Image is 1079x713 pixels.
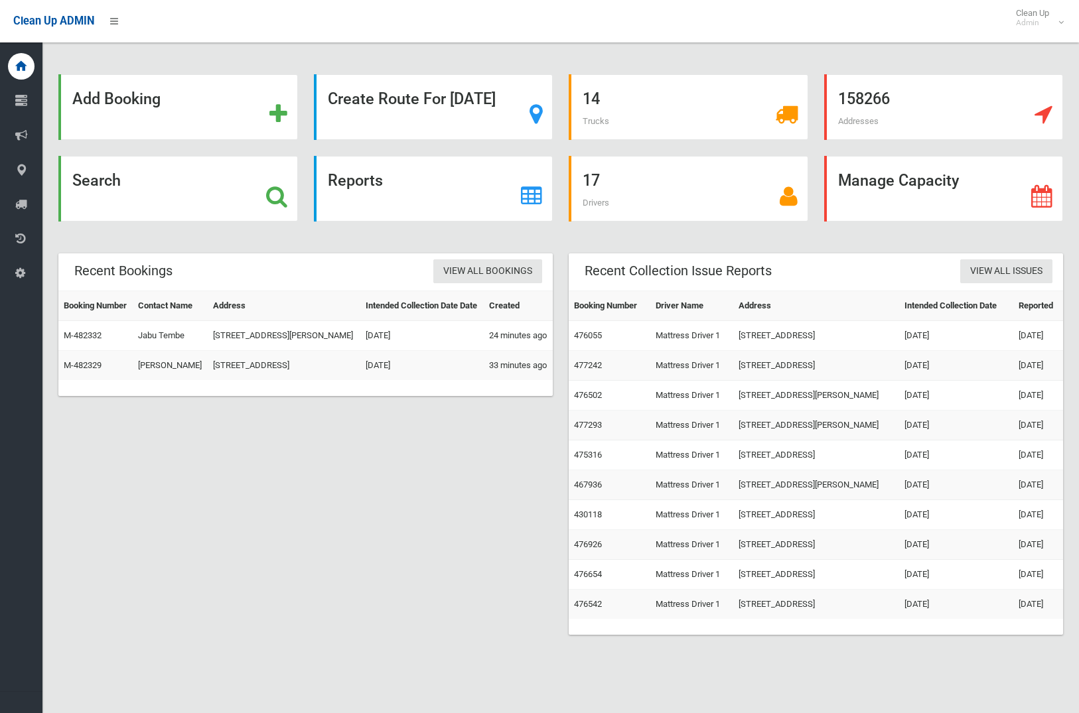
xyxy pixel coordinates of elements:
[484,351,553,381] td: 33 minutes ago
[899,411,1013,440] td: [DATE]
[650,470,733,500] td: Mattress Driver 1
[960,259,1052,284] a: View All Issues
[72,90,161,108] strong: Add Booking
[58,156,298,222] a: Search
[574,330,602,340] a: 476055
[1013,440,1063,470] td: [DATE]
[733,530,900,560] td: [STREET_ADDRESS]
[838,90,890,108] strong: 158266
[64,330,102,340] a: M-482332
[72,171,121,190] strong: Search
[1013,381,1063,411] td: [DATE]
[824,156,1064,222] a: Manage Capacity
[484,321,553,351] td: 24 minutes ago
[650,411,733,440] td: Mattress Driver 1
[569,258,788,284] header: Recent Collection Issue Reports
[1013,560,1063,590] td: [DATE]
[583,116,609,126] span: Trucks
[328,171,383,190] strong: Reports
[574,599,602,609] a: 476542
[1013,291,1063,321] th: Reported
[583,90,600,108] strong: 14
[64,360,102,370] a: M-482329
[583,171,600,190] strong: 17
[899,530,1013,560] td: [DATE]
[133,321,208,351] td: Jabu Tembe
[650,381,733,411] td: Mattress Driver 1
[574,420,602,430] a: 477293
[899,351,1013,381] td: [DATE]
[58,291,133,321] th: Booking Number
[574,480,602,489] a: 467936
[574,569,602,579] a: 476654
[650,440,733,470] td: Mattress Driver 1
[328,90,496,108] strong: Create Route For [DATE]
[574,360,602,370] a: 477242
[58,74,298,140] a: Add Booking
[569,156,808,222] a: 17 Drivers
[1013,500,1063,530] td: [DATE]
[574,390,602,400] a: 476502
[484,291,553,321] th: Created
[733,560,900,590] td: [STREET_ADDRESS]
[314,74,553,140] a: Create Route For [DATE]
[1009,8,1062,28] span: Clean Up
[133,351,208,381] td: [PERSON_NAME]
[733,411,900,440] td: [STREET_ADDRESS][PERSON_NAME]
[733,321,900,351] td: [STREET_ADDRESS]
[899,321,1013,351] td: [DATE]
[208,351,360,381] td: [STREET_ADDRESS]
[733,590,900,619] td: [STREET_ADDRESS]
[899,440,1013,470] td: [DATE]
[899,470,1013,500] td: [DATE]
[1013,530,1063,560] td: [DATE]
[1013,321,1063,351] td: [DATE]
[1013,590,1063,619] td: [DATE]
[733,381,900,411] td: [STREET_ADDRESS][PERSON_NAME]
[650,500,733,530] td: Mattress Driver 1
[569,291,650,321] th: Booking Number
[574,509,602,519] a: 430118
[733,291,900,321] th: Address
[569,74,808,140] a: 14 Trucks
[733,470,900,500] td: [STREET_ADDRESS][PERSON_NAME]
[1013,411,1063,440] td: [DATE]
[899,560,1013,590] td: [DATE]
[1013,351,1063,381] td: [DATE]
[133,291,208,321] th: Contact Name
[1013,470,1063,500] td: [DATE]
[899,590,1013,619] td: [DATE]
[360,351,484,381] td: [DATE]
[733,500,900,530] td: [STREET_ADDRESS]
[650,291,733,321] th: Driver Name
[650,351,733,381] td: Mattress Driver 1
[733,440,900,470] td: [STREET_ADDRESS]
[899,500,1013,530] td: [DATE]
[583,198,609,208] span: Drivers
[58,258,188,284] header: Recent Bookings
[208,291,360,321] th: Address
[650,590,733,619] td: Mattress Driver 1
[824,74,1064,140] a: 158266 Addresses
[899,381,1013,411] td: [DATE]
[838,171,959,190] strong: Manage Capacity
[208,321,360,351] td: [STREET_ADDRESS][PERSON_NAME]
[899,291,1013,321] th: Intended Collection Date
[574,450,602,460] a: 475316
[650,321,733,351] td: Mattress Driver 1
[838,116,879,126] span: Addresses
[1016,18,1049,28] small: Admin
[360,291,484,321] th: Intended Collection Date Date
[650,560,733,590] td: Mattress Driver 1
[650,530,733,560] td: Mattress Driver 1
[314,156,553,222] a: Reports
[360,321,484,351] td: [DATE]
[574,539,602,549] a: 476926
[733,351,900,381] td: [STREET_ADDRESS]
[433,259,542,284] a: View All Bookings
[13,15,94,27] span: Clean Up ADMIN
